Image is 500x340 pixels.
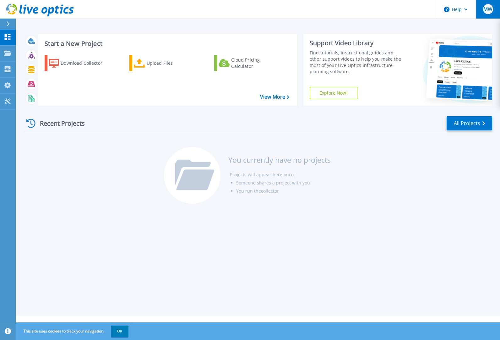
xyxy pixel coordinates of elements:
[310,87,357,99] a: Explore Now!
[310,39,405,47] div: Support Video Library
[236,179,331,187] li: Someone shares a project with you
[24,116,93,131] div: Recent Projects
[230,171,331,179] li: Projects will appear here once:
[260,94,289,100] a: View More
[310,50,405,75] div: Find tutorials, instructional guides and other support videos to help you make the most of your L...
[447,116,492,130] a: All Projects
[129,55,199,71] a: Upload Files
[261,188,279,194] a: collector
[147,57,197,69] div: Upload Files
[236,187,331,195] li: You run the
[483,7,492,12] span: MW
[45,55,115,71] a: Download Collector
[111,326,128,337] button: OK
[231,57,281,69] div: Cloud Pricing Calculator
[45,40,289,47] h3: Start a New Project
[61,57,111,69] div: Download Collector
[228,156,331,163] h3: You currently have no projects
[17,326,128,337] span: This site uses cookies to track your navigation.
[214,55,284,71] a: Cloud Pricing Calculator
